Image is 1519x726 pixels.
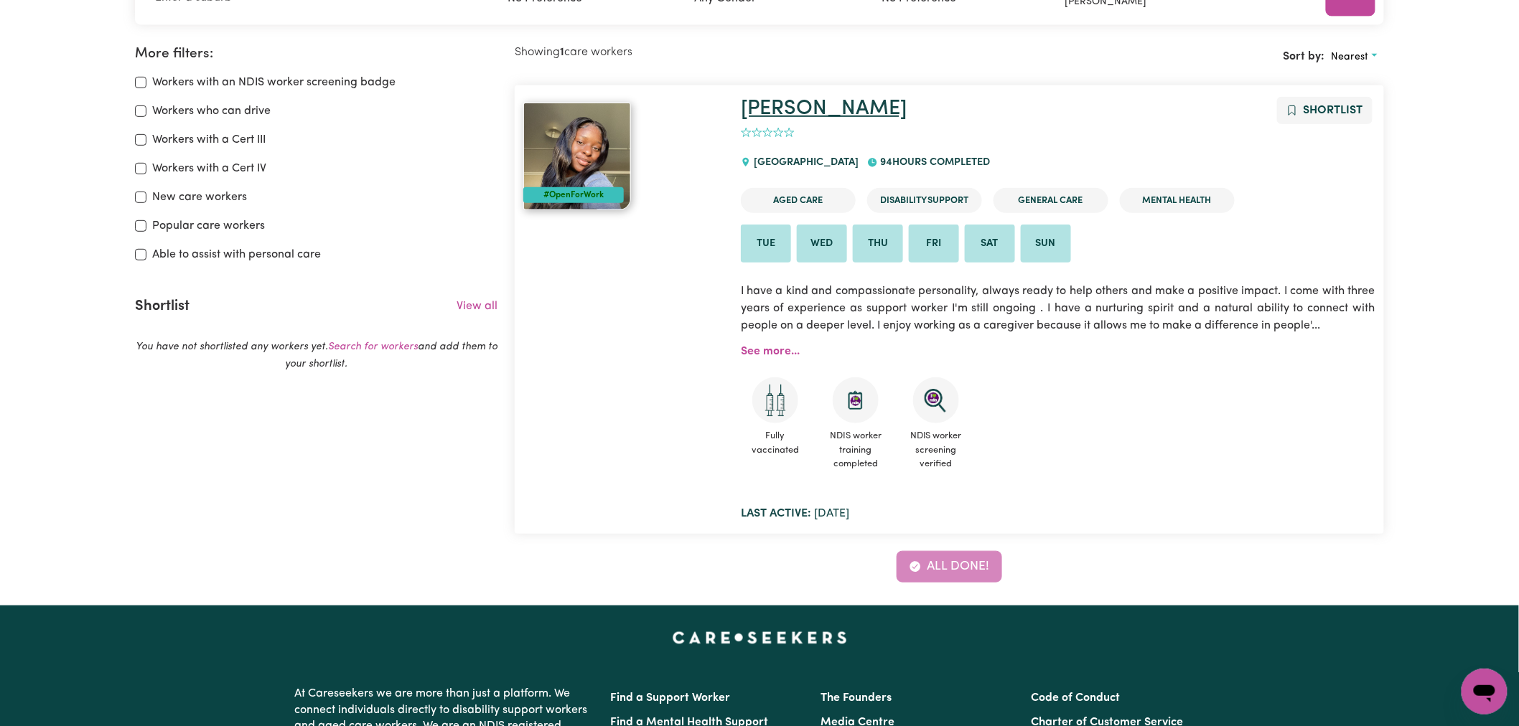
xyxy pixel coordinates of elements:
[909,225,959,263] li: Available on Fri
[821,423,890,476] span: NDIS worker training completed
[152,160,266,177] label: Workers with a Cert IV
[867,188,982,213] li: Disability Support
[457,301,497,312] a: View all
[673,631,847,643] a: Careseekers home page
[833,377,879,423] img: CS Academy: Introduction to NDIS Worker Training course completed
[152,131,266,148] label: Workers with a Cert III
[741,274,1375,343] p: I have a kind and compassionate personality, always ready to help others and make a positive impa...
[610,692,730,704] a: Find a Support Worker
[515,46,949,60] h2: Showing care workers
[523,187,623,203] div: #OpenForWork
[1120,188,1235,213] li: Mental Health
[1021,225,1071,263] li: Available on Sun
[152,189,247,206] label: New care workers
[523,103,724,210] a: Chantal#OpenForWork
[1032,692,1121,704] a: Code of Conduct
[741,125,795,141] div: add rating by typing an integer from 0 to 5 or pressing arrow keys
[741,143,867,182] div: [GEOGRAPHIC_DATA]
[913,377,959,423] img: NDIS Worker Screening Verified
[741,508,811,519] b: Last active:
[1325,46,1384,68] button: Sort search results
[741,423,810,462] span: Fully vaccinated
[902,423,971,476] span: NDIS worker screening verified
[867,143,999,182] div: 94 hours completed
[328,341,418,352] a: Search for workers
[821,692,892,704] a: The Founders
[741,225,791,263] li: Available on Tue
[1332,52,1369,62] span: Nearest
[560,47,564,58] b: 1
[135,298,190,315] h2: Shortlist
[994,188,1108,213] li: General Care
[965,225,1015,263] li: Available on Sat
[152,246,321,263] label: Able to assist with personal care
[523,103,631,210] img: View Chantal's profile
[135,46,497,62] h2: More filters:
[797,225,847,263] li: Available on Wed
[741,508,849,519] span: [DATE]
[1284,51,1325,62] span: Sort by:
[136,341,497,369] em: You have not shortlisted any workers yet. and add them to your shortlist.
[1304,105,1363,116] span: Shortlist
[152,74,396,91] label: Workers with an NDIS worker screening badge
[853,225,903,263] li: Available on Thu
[152,217,265,235] label: Popular care workers
[1462,669,1508,715] iframe: Button to launch messaging window
[741,346,800,357] a: See more...
[152,103,271,120] label: Workers who can drive
[741,98,907,119] a: [PERSON_NAME]
[741,188,856,213] li: Aged Care
[1277,97,1373,124] button: Add to shortlist
[752,377,798,423] img: Care and support worker has received 2 doses of COVID-19 vaccine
